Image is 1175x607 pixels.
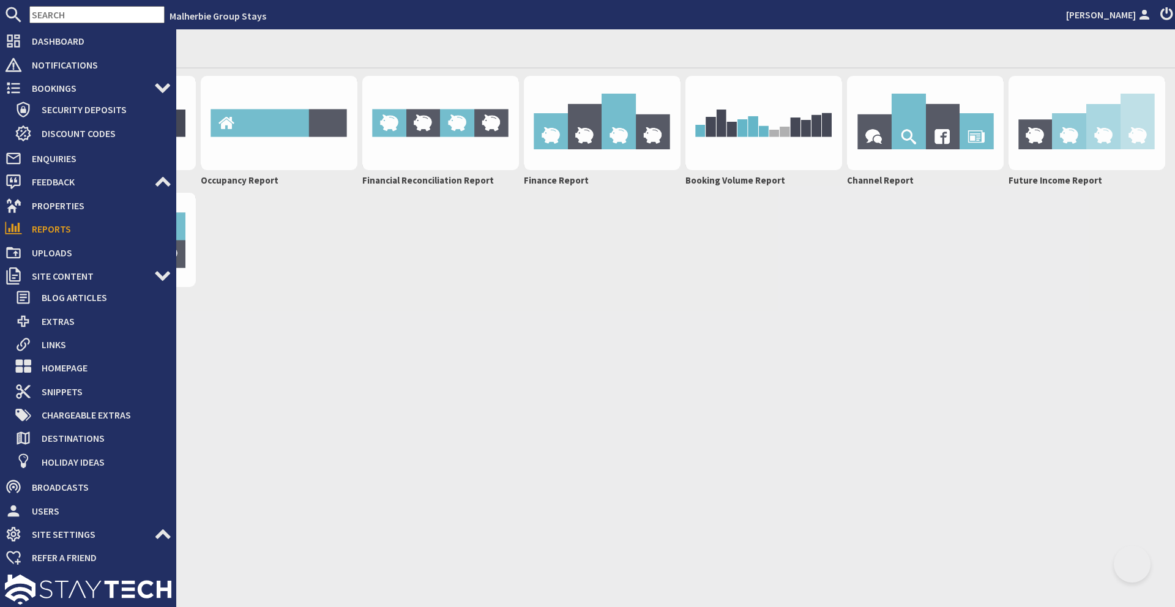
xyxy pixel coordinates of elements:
[32,311,171,331] span: Extras
[5,243,171,263] a: Uploads
[362,76,519,170] img: financial-reconciliation-aa54097eb3e2697f1cd871e2a2e376557a55840ed588d4f345cf0a01e244fdeb.png
[15,100,171,119] a: Security Deposits
[32,288,171,307] span: Blog Articles
[22,477,171,497] span: Broadcasts
[22,548,171,567] span: Refer a Friend
[521,73,683,190] a: Finance Report
[5,31,171,51] a: Dashboard
[847,76,1004,170] img: referer-report-80f78d458a5f6b932bddd33f5d71aba6e20f930fbd9179b778792cbc9ff573fa.png
[360,73,521,190] a: Financial Reconciliation Report
[32,100,171,119] span: Security Deposits
[5,524,171,544] a: Site Settings
[5,266,171,286] a: Site Content
[15,288,171,307] a: Blog Articles
[5,149,171,168] a: Enquiries
[22,219,171,239] span: Reports
[362,175,519,186] h2: Financial Reconciliation Report
[685,175,842,186] h2: Booking Volume Report
[15,335,171,354] a: Links
[1009,175,1165,186] h2: Future Income Report
[22,78,154,98] span: Bookings
[5,55,171,75] a: Notifications
[847,175,1004,186] h2: Channel Report
[170,10,266,22] a: Malherbie Group Stays
[22,196,171,215] span: Properties
[22,55,171,75] span: Notifications
[1006,73,1168,190] a: Future Income Report
[683,73,845,190] a: Booking Volume Report
[22,172,154,192] span: Feedback
[5,575,171,605] img: staytech_l_w-4e588a39d9fa60e82540d7cfac8cfe4b7147e857d3e8dbdfbd41c59d52db0ec4.svg
[15,452,171,472] a: Holiday Ideas
[1009,76,1165,170] img: future-income-report-8efaa7c4b96f9db44a0ea65420f3fcd3c60c8b9eb4a7fe33424223628594c21f.png
[15,428,171,448] a: Destinations
[5,172,171,192] a: Feedback
[201,175,357,186] h2: Occupancy Report
[32,358,171,378] span: Homepage
[22,149,171,168] span: Enquiries
[15,311,171,331] a: Extras
[22,501,171,521] span: Users
[198,73,360,190] a: Occupancy Report
[22,31,171,51] span: Dashboard
[5,78,171,98] a: Bookings
[29,6,165,23] input: SEARCH
[15,382,171,401] a: Snippets
[524,76,681,170] img: financial-report-105d5146bc3da7be04c1b38cba2e6198017b744cffc9661e2e35d54d4ba0e972.png
[15,358,171,378] a: Homepage
[32,405,171,425] span: Chargeable Extras
[22,243,171,263] span: Uploads
[32,452,171,472] span: Holiday Ideas
[5,196,171,215] a: Properties
[22,524,154,544] span: Site Settings
[5,219,171,239] a: Reports
[1114,546,1151,583] iframe: Toggle Customer Support
[5,548,171,567] a: Refer a Friend
[524,175,681,186] h2: Finance Report
[32,428,171,448] span: Destinations
[845,73,1006,190] a: Channel Report
[685,76,842,170] img: volume-report-b193a0d106e901724e6e2a737cddf475bd336b2fd3e97afca5856cfd34cd3207.png
[15,124,171,143] a: Discount Codes
[201,76,357,170] img: occupancy-report-54b043cc30156a1d64253dc66eb8fa74ac22b960ebbd66912db7d1b324d9370f.png
[32,124,171,143] span: Discount Codes
[5,477,171,497] a: Broadcasts
[22,266,154,286] span: Site Content
[32,382,171,401] span: Snippets
[15,405,171,425] a: Chargeable Extras
[32,335,171,354] span: Links
[1066,7,1153,22] a: [PERSON_NAME]
[5,501,171,521] a: Users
